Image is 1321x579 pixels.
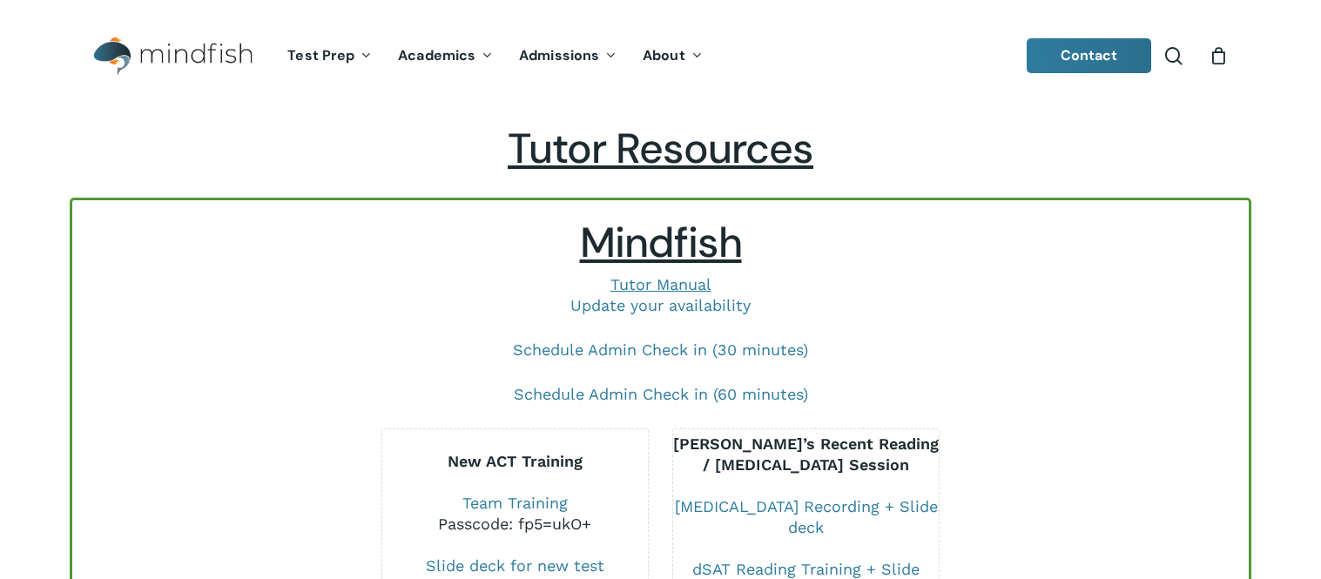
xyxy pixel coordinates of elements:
span: Test Prep [287,46,354,64]
a: Team Training [462,494,568,512]
a: Contact [1027,38,1152,73]
a: Update your availability [570,296,751,314]
span: Admissions [519,46,599,64]
b: [PERSON_NAME]’s Recent Reading / [MEDICAL_DATA] Session [673,434,939,474]
span: Tutor Resources [508,121,813,176]
div: Passcode: fp5=ukO+ [382,514,648,535]
nav: Main Menu [274,24,715,89]
a: Admissions [506,49,630,64]
a: Test Prep [274,49,385,64]
a: Schedule Admin Check in (60 minutes) [514,385,808,403]
b: New ACT Training [448,452,583,470]
a: About [630,49,716,64]
a: Schedule Admin Check in (30 minutes) [513,340,808,359]
a: Tutor Manual [610,275,711,293]
span: Contact [1061,46,1118,64]
span: Mindfish [580,215,742,270]
a: Academics [385,49,506,64]
a: [MEDICAL_DATA] Recording + Slide deck [675,497,938,536]
header: Main Menu [70,24,1251,89]
a: Slide deck for new test [426,556,604,575]
span: About [643,46,685,64]
span: Academics [398,46,475,64]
